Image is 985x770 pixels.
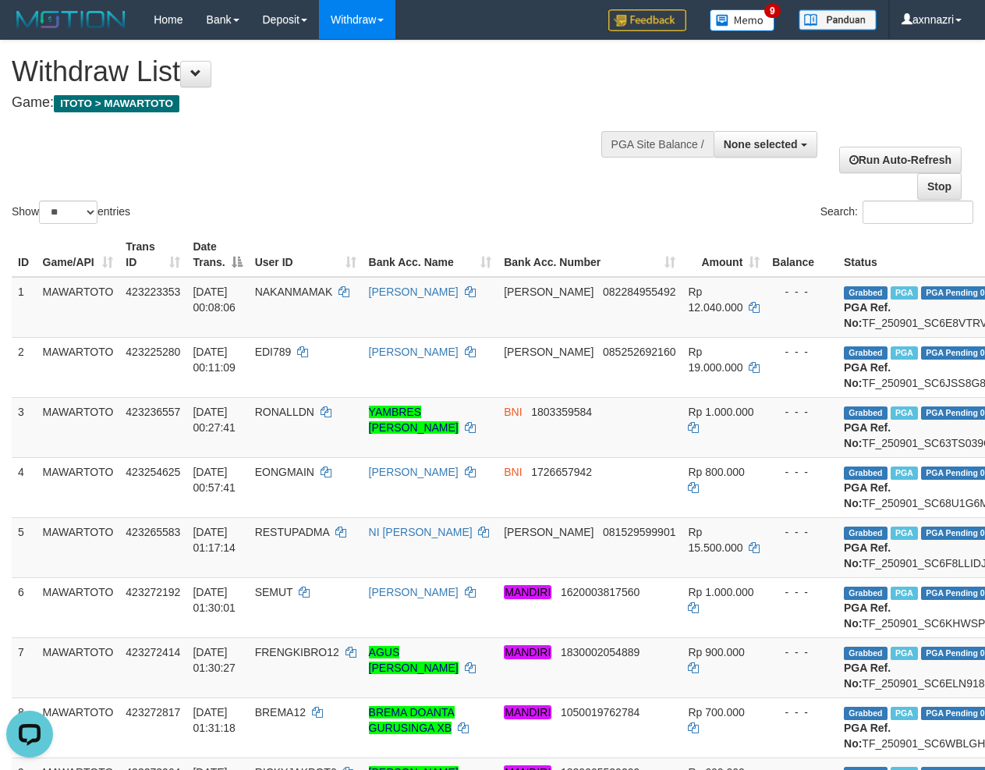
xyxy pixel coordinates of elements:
[891,346,918,360] span: Marked by axnjistel
[688,406,753,418] span: Rp 1.000.000
[504,585,551,599] em: MANDIRI
[608,9,686,31] img: Feedback.jpg
[369,286,459,298] a: [PERSON_NAME]
[126,346,180,358] span: 423225280
[688,646,744,658] span: Rp 900.000
[917,173,962,200] a: Stop
[12,637,37,697] td: 7
[504,705,551,719] em: MANDIRI
[844,587,888,600] span: Grabbed
[710,9,775,31] img: Button%20Memo.svg
[369,586,459,598] a: [PERSON_NAME]
[12,232,37,277] th: ID
[844,406,888,420] span: Grabbed
[369,346,459,358] a: [PERSON_NAME]
[37,277,120,338] td: MAWARTOTO
[764,4,781,18] span: 9
[682,232,766,277] th: Amount: activate to sort column ascending
[255,586,293,598] span: SEMUT
[844,647,888,660] span: Grabbed
[504,406,522,418] span: BNI
[255,646,339,658] span: FRENGKIBRO12
[772,284,831,300] div: - - -
[504,286,593,298] span: [PERSON_NAME]
[12,337,37,397] td: 2
[193,526,236,554] span: [DATE] 01:17:14
[12,8,130,31] img: MOTION_logo.png
[12,397,37,457] td: 3
[255,466,314,478] span: EONGMAIN
[844,601,891,630] b: PGA Ref. No:
[186,232,248,277] th: Date Trans.: activate to sort column descending
[37,457,120,517] td: MAWARTOTO
[369,406,459,434] a: YAMBRES [PERSON_NAME]
[12,577,37,637] td: 6
[844,361,891,389] b: PGA Ref. No:
[37,577,120,637] td: MAWARTOTO
[126,406,180,418] span: 423236557
[891,467,918,480] span: Marked by axnbram
[844,722,891,750] b: PGA Ref. No:
[498,232,682,277] th: Bank Acc. Number: activate to sort column ascending
[603,286,675,298] span: Copy 082284955492 to clipboard
[772,344,831,360] div: - - -
[6,6,53,53] button: Open LiveChat chat widget
[369,706,455,734] a: BREMA DOANTA GURUSINGA XB
[37,337,120,397] td: MAWARTOTO
[844,286,888,300] span: Grabbed
[37,637,120,697] td: MAWARTOTO
[714,131,817,158] button: None selected
[119,232,186,277] th: Trans ID: activate to sort column ascending
[369,466,459,478] a: [PERSON_NAME]
[193,346,236,374] span: [DATE] 00:11:09
[844,541,891,570] b: PGA Ref. No:
[772,404,831,420] div: - - -
[193,706,236,734] span: [DATE] 01:31:18
[844,346,888,360] span: Grabbed
[37,232,120,277] th: Game/API: activate to sort column ascending
[504,346,593,358] span: [PERSON_NAME]
[504,645,551,659] em: MANDIRI
[844,707,888,720] span: Grabbed
[891,527,918,540] span: Marked by axnjistel
[772,524,831,540] div: - - -
[126,466,180,478] span: 423254625
[193,286,236,314] span: [DATE] 00:08:06
[531,466,592,478] span: Copy 1726657942 to clipboard
[363,232,498,277] th: Bank Acc. Name: activate to sort column ascending
[193,406,236,434] span: [DATE] 00:27:41
[863,200,973,224] input: Search:
[37,697,120,758] td: MAWARTOTO
[891,587,918,600] span: Marked by axnkaisar
[126,586,180,598] span: 423272192
[844,301,891,329] b: PGA Ref. No:
[891,406,918,420] span: Marked by axnbram
[601,131,714,158] div: PGA Site Balance /
[799,9,877,30] img: panduan.png
[12,200,130,224] label: Show entries
[37,517,120,577] td: MAWARTOTO
[844,481,891,509] b: PGA Ref. No:
[688,706,744,719] span: Rp 700.000
[688,346,742,374] span: Rp 19.000.000
[193,586,236,614] span: [DATE] 01:30:01
[12,56,641,87] h1: Withdraw List
[766,232,838,277] th: Balance
[844,662,891,690] b: PGA Ref. No:
[531,406,592,418] span: Copy 1803359584 to clipboard
[688,286,742,314] span: Rp 12.040.000
[844,467,888,480] span: Grabbed
[772,584,831,600] div: - - -
[561,646,640,658] span: Copy 1830002054889 to clipboard
[724,138,798,151] span: None selected
[891,707,918,720] span: Marked by axnkaisar
[504,526,593,538] span: [PERSON_NAME]
[255,526,329,538] span: RESTUPADMA
[255,706,306,719] span: BREMA12
[772,464,831,480] div: - - -
[12,95,641,111] h4: Game:
[54,95,179,112] span: ITOTO > MAWARTOTO
[603,526,675,538] span: Copy 081529599901 to clipboard
[504,466,522,478] span: BNI
[844,527,888,540] span: Grabbed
